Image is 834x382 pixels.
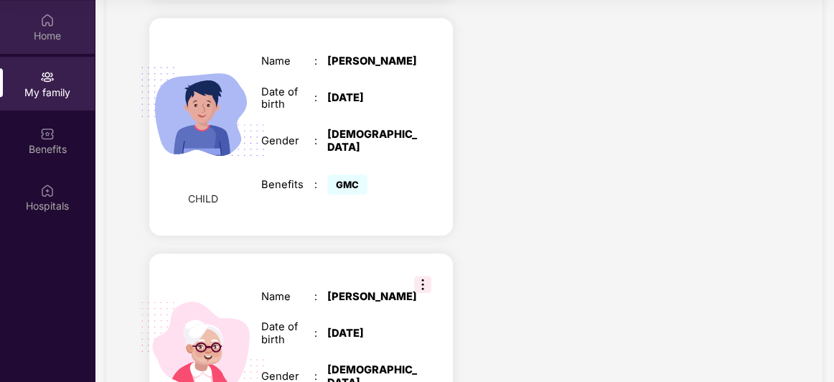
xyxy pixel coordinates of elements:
[414,276,431,293] img: svg+xml;base64,PHN2ZyB3aWR0aD0iMzIiIGhlaWdodD0iMzIiIHZpZXdCb3g9IjAgMCAzMiAzMiIgZmlsbD0ibm9uZSIgeG...
[314,179,327,191] div: :
[261,291,314,303] div: Name
[327,291,419,303] div: [PERSON_NAME]
[188,191,218,207] span: CHILD
[40,70,55,84] img: svg+xml;base64,PHN2ZyB3aWR0aD0iMjAiIGhlaWdodD0iMjAiIHZpZXdCb3g9IjAgMCAyMCAyMCIgZmlsbD0ibm9uZSIgeG...
[314,327,327,340] div: :
[327,55,419,67] div: [PERSON_NAME]
[314,92,327,104] div: :
[261,135,314,147] div: Gender
[261,86,314,111] div: Date of birth
[314,55,327,67] div: :
[314,135,327,147] div: :
[40,13,55,27] img: svg+xml;base64,PHN2ZyBpZD0iSG9tZSIgeG1sbnM9Imh0dHA6Ly93d3cudzMub3JnLzIwMDAvc3ZnIiB3aWR0aD0iMjAiIG...
[261,321,314,346] div: Date of birth
[261,179,314,191] div: Benefits
[314,291,327,303] div: :
[327,174,367,195] span: GMC
[327,327,419,340] div: [DATE]
[40,183,55,197] img: svg+xml;base64,PHN2ZyBpZD0iSG9zcGl0YWxzIiB4bWxucz0iaHR0cDovL3d3dy53My5vcmcvMjAwMC9zdmciIHdpZHRoPS...
[123,32,282,191] img: svg+xml;base64,PHN2ZyB4bWxucz0iaHR0cDovL3d3dy53My5vcmcvMjAwMC9zdmciIHdpZHRoPSIyMjQiIGhlaWdodD0iMT...
[40,126,55,141] img: svg+xml;base64,PHN2ZyBpZD0iQmVuZWZpdHMiIHhtbG5zPSJodHRwOi8vd3d3LnczLm9yZy8yMDAwL3N2ZyIgd2lkdGg9Ij...
[327,92,419,104] div: [DATE]
[327,129,419,154] div: [DEMOGRAPHIC_DATA]
[261,55,314,67] div: Name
